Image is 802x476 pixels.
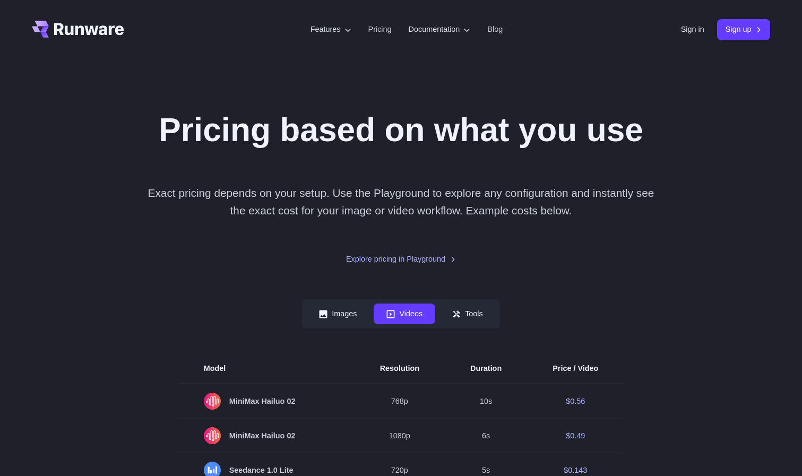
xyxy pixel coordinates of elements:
button: Images [306,304,369,324]
a: Sign up [717,19,771,40]
label: Documentation [409,23,471,36]
td: $0.56 [527,384,624,419]
td: 1080p [355,419,445,453]
th: Model [178,354,355,384]
a: Blog [487,23,503,36]
h1: Pricing based on what you use [159,110,643,150]
span: MiniMax Hailuo 02 [204,393,329,410]
span: MiniMax Hailuo 02 [204,427,329,444]
td: 768p [355,384,445,419]
label: Features [311,23,351,36]
th: Resolution [355,354,445,384]
td: 6s [445,419,527,453]
a: Pricing [368,23,392,36]
p: Exact pricing depends on your setup. Use the Playground to explore any configuration and instantl... [142,184,659,220]
th: Duration [445,354,527,384]
a: Go to / [32,21,124,38]
button: Videos [374,304,435,324]
a: Sign in [681,23,704,36]
a: Explore pricing in Playground [346,253,456,265]
td: $0.49 [527,419,624,453]
button: Tools [439,304,496,324]
th: Price / Video [527,354,624,384]
td: 10s [445,384,527,419]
